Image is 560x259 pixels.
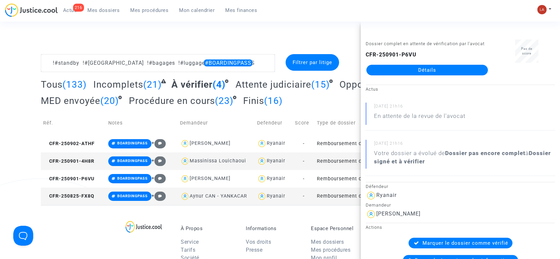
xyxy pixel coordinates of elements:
span: Actus [63,7,77,13]
img: jc-logo.svg [5,3,58,17]
img: icon-user.svg [366,209,376,219]
span: Mes finances [226,7,257,13]
img: logo-lg.svg [126,221,162,233]
small: Demandeur [366,203,391,208]
a: Presse [246,247,262,253]
a: 216Actus [58,5,82,15]
b: CFR-250901-P6VU [366,51,417,58]
span: + [151,193,166,199]
div: [PERSON_NAME] [190,176,231,181]
div: Ryanair [376,192,397,198]
a: Mes finances [220,5,263,15]
img: 3f9b7d9779f7b0ffc2b90d026f0682a9 [537,5,547,14]
p: En attente de la revue de l'avocat [374,112,465,124]
div: [PERSON_NAME] [190,140,231,146]
small: [DATE] 21h16 [374,140,555,149]
span: (16) [264,95,283,106]
td: Remboursement des frais d'impression de la carte d'embarquement [315,170,392,188]
td: Notes [106,111,178,135]
small: Défendeur [366,184,388,189]
img: icon-user.svg [366,190,376,201]
span: MED envoyée [41,95,100,106]
span: - [303,176,305,182]
span: Marquer le dossier comme vérifié [423,240,509,246]
a: Détails [366,65,488,75]
div: Aynur CAN - YANKACAR [190,193,247,199]
span: (23) [215,95,233,106]
img: icon-user.svg [257,174,267,184]
b: Dossier pas encore complet [445,150,525,156]
small: Dossier complet en attente de vérification par l'avocat [366,41,485,46]
a: Mes procédures [125,5,174,15]
span: Pas de score [521,47,532,55]
span: BOARDINGPASS [118,194,148,198]
span: CFR-250902-ATHF [43,141,95,146]
div: Massinissa Louichaoui [190,158,246,164]
span: Incomplets [93,79,143,90]
span: (133) [62,79,87,90]
small: [DATE] 21h16 [374,103,555,112]
td: Remboursement des frais d'impression de la carte d'embarquement [315,188,392,205]
span: CFR-250901-P6VU [43,176,94,182]
img: icon-user.svg [257,139,267,148]
a: Mes dossiers [82,5,125,15]
div: Ryanair [267,140,285,146]
span: BOARDINGPASS [118,176,148,181]
img: icon-user.svg [257,192,267,201]
span: (4) [213,79,226,90]
span: (15) [311,79,330,90]
span: Opposant contacté [339,79,423,90]
p: Informations [246,225,301,231]
div: Ryanair [267,176,285,181]
span: Tous [41,79,62,90]
span: Filtrer par litige [293,59,332,65]
span: À vérifier [171,79,213,90]
span: Mes dossiers [88,7,120,13]
a: Mes dossiers [311,239,344,245]
p: Espace Personnel [311,225,366,231]
td: Réf. [41,111,106,135]
span: Finis [243,95,264,106]
iframe: Help Scout Beacon - Open [13,226,33,246]
span: CFR-250825-FX8Q [43,193,94,199]
span: BOARDINGPASS [118,141,148,145]
a: Vos droits [246,239,271,245]
img: icon-user.svg [180,156,190,166]
div: 216 [73,4,84,12]
a: Tarifs [181,247,195,253]
a: Mon calendrier [174,5,220,15]
span: + [151,140,166,146]
img: icon-user.svg [180,139,190,148]
a: Mes procédures [311,247,350,253]
small: Actus [366,87,378,92]
div: Votre dossier a évolué de à [374,149,555,166]
div: Ryanair [267,193,285,199]
a: Service [181,239,199,245]
small: Actions [366,225,382,230]
span: + [151,158,166,163]
span: Mon calendrier [179,7,215,13]
td: Type de dossier [315,111,392,135]
span: Procédure en cours [129,95,215,106]
span: + [151,175,166,181]
p: À Propos [181,225,236,231]
span: Mes procédures [131,7,169,13]
td: Remboursement des frais d'impression de la carte d'embarquement [315,152,392,170]
img: icon-user.svg [180,174,190,184]
span: (21) [143,79,162,90]
td: Score [293,111,315,135]
span: Attente judiciaire [235,79,311,90]
div: [PERSON_NAME] [376,211,420,217]
img: icon-user.svg [180,192,190,201]
span: (20) [100,95,119,106]
img: icon-user.svg [257,156,267,166]
td: Defendeur [255,111,293,135]
td: Demandeur [178,111,255,135]
td: Remboursement des frais d'impression de la carte d'embarquement [315,135,392,152]
span: - [303,141,305,146]
span: - [303,193,305,199]
div: Ryanair [267,158,285,164]
span: - [303,158,305,164]
span: CFR-250901-4H8R [43,158,94,164]
span: BOARDINGPASS [118,159,148,163]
